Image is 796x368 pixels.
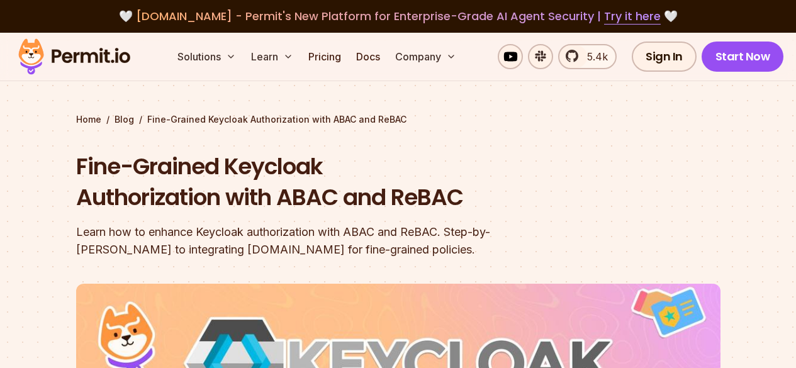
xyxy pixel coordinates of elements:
a: Sign In [632,42,697,72]
div: 🤍 🤍 [30,8,766,25]
a: Start Now [702,42,784,72]
a: Home [76,113,101,126]
button: Learn [246,44,298,69]
a: Blog [115,113,134,126]
a: 5.4k [558,44,617,69]
a: Try it here [604,8,661,25]
img: Permit logo [13,35,136,78]
a: Pricing [303,44,346,69]
span: [DOMAIN_NAME] - Permit's New Platform for Enterprise-Grade AI Agent Security | [136,8,661,24]
button: Solutions [172,44,241,69]
h1: Fine-Grained Keycloak Authorization with ABAC and ReBAC [76,151,559,213]
a: Docs [351,44,385,69]
span: 5.4k [580,49,608,64]
div: Learn how to enhance Keycloak authorization with ABAC and ReBAC. Step-by-[PERSON_NAME] to integra... [76,223,559,259]
div: / / [76,113,720,126]
button: Company [390,44,461,69]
